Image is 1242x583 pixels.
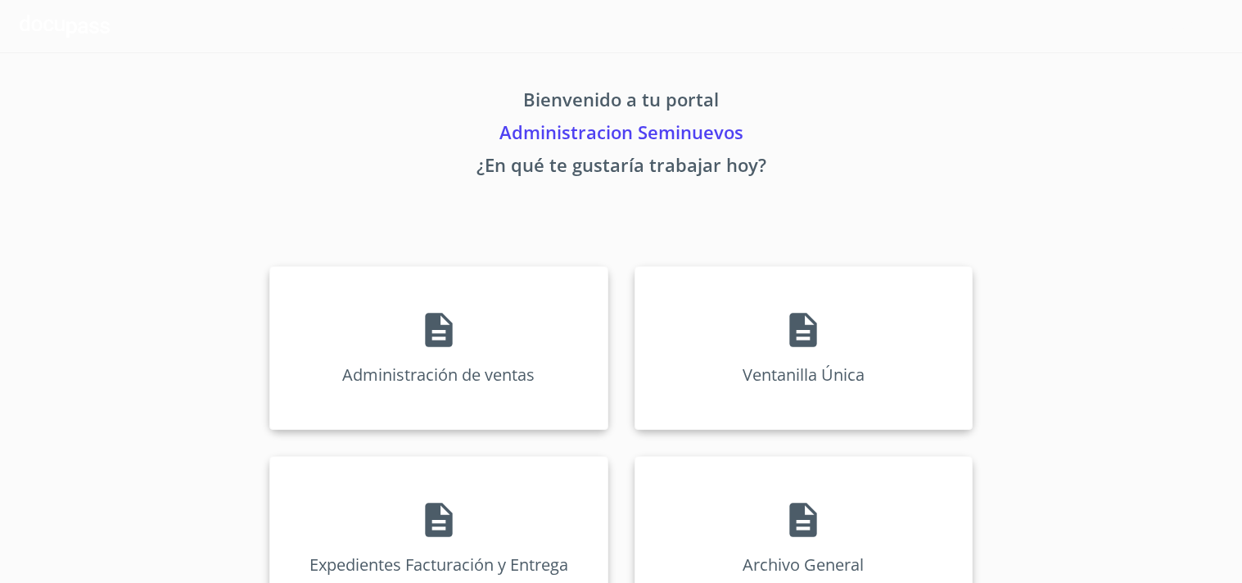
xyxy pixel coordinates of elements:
[342,364,535,386] p: Administración de ventas
[117,151,1126,184] p: ¿En qué te gustaría trabajar hoy?
[1081,13,1203,39] span: Administracion
[1081,13,1222,39] button: account of current user
[743,554,864,576] p: Archivo General
[743,364,865,386] p: Ventanilla Única
[117,119,1126,151] p: Administracion Seminuevos
[117,86,1126,119] p: Bienvenido a tu portal
[309,554,568,576] p: Expedientes Facturación y Entrega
